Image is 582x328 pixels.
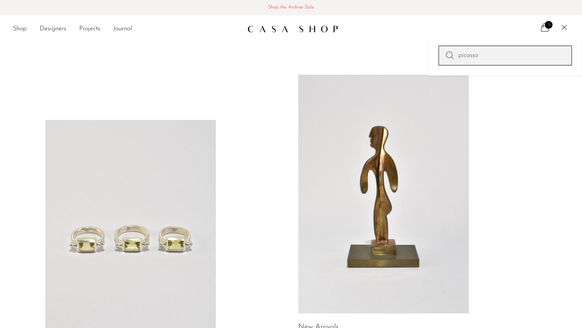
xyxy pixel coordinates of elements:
span: 5 [545,21,552,29]
input: Perform a search [439,46,572,65]
span: Shop the Archive Sale [6,3,576,12]
a: Projects [79,24,100,34]
ul: NEW HEADER MENU [13,22,241,36]
a: Journal [113,24,132,34]
a: Shop [13,24,27,34]
a: Designers [40,24,66,34]
nav: Desktop navigation [13,22,241,36]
